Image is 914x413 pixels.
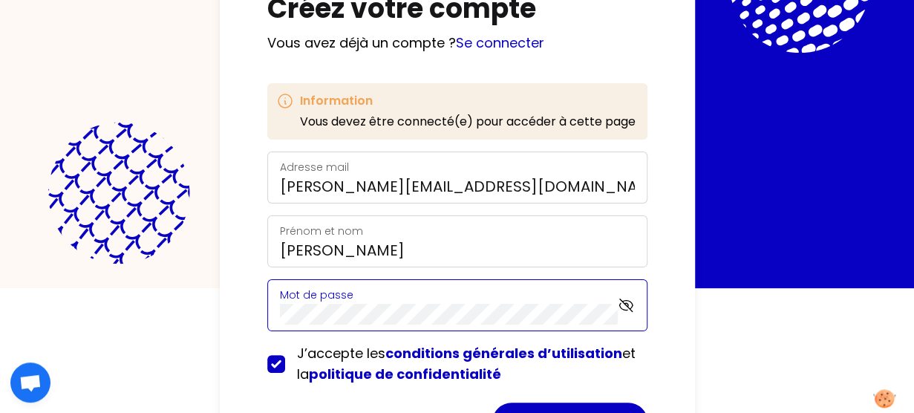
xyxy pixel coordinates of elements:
a: Se connecter [456,33,544,52]
label: Adresse mail [280,160,349,175]
h3: Information [300,92,636,110]
p: Vous avez déjà un compte ? [267,33,647,53]
span: J’accepte les et la [297,344,636,383]
a: politique de confidentialité [309,365,501,383]
label: Mot de passe [280,287,353,302]
div: Ouvrir le chat [10,362,50,403]
p: Vous devez être connecté(e) pour accéder à cette page [300,113,636,131]
a: conditions générales d’utilisation [385,344,622,362]
label: Prénom et nom [280,224,363,238]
